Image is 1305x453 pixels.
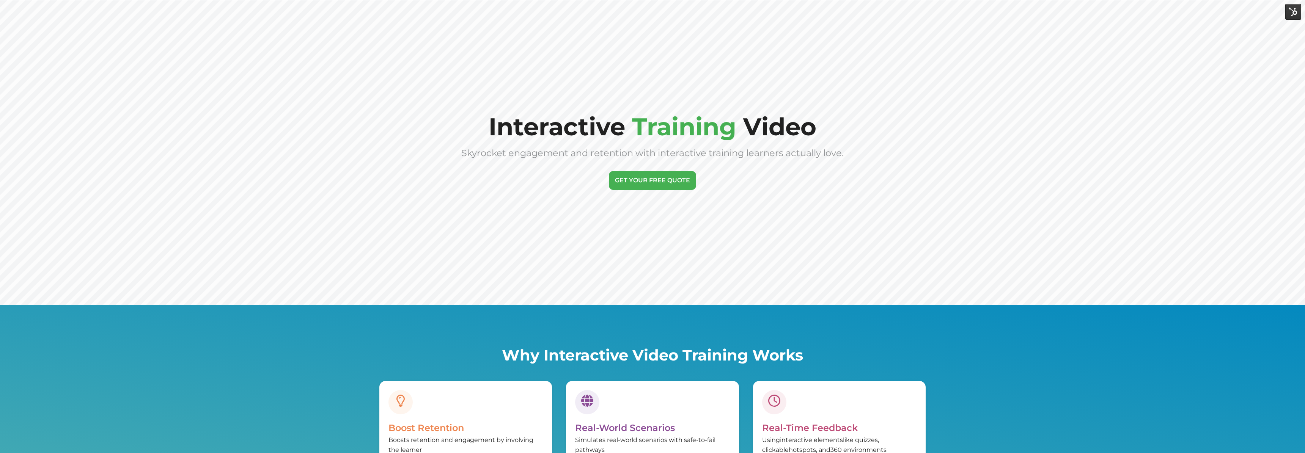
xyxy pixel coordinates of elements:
img: HubSpot Tools Menu Toggle [1285,4,1301,20]
span: Real-Time Feedback [762,422,858,433]
span: Real-World Scenarios [575,422,675,433]
span: Training [632,112,736,141]
span: Using [762,436,780,444]
span: Boost Retention [388,422,464,433]
span: Why Interactive Video Training Works [502,346,803,364]
span: Skyrocket engagement and retention with interactive training learners actually love. [461,147,844,158]
span: interactive elements [780,436,843,444]
a: GET YOUR FREE QUOTE [609,171,696,190]
span: Interactive [489,112,625,141]
span: Video [743,112,816,141]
